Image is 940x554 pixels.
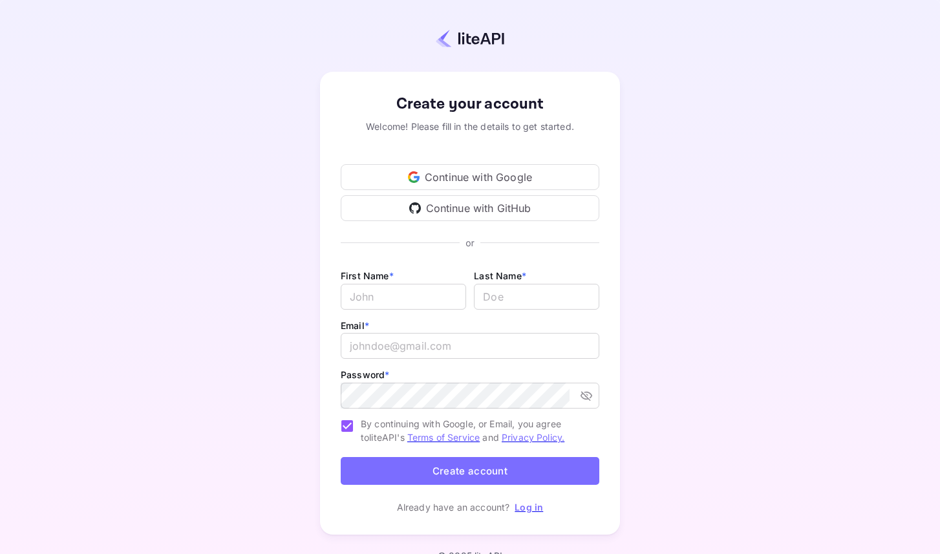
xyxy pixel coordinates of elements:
label: Email [341,320,369,331]
div: Continue with GitHub [341,195,599,221]
img: liteapi [436,29,504,48]
input: johndoe@gmail.com [341,333,599,359]
input: Doe [474,284,599,310]
div: Welcome! Please fill in the details to get started. [341,120,599,133]
p: Already have an account? [397,500,510,514]
div: Create your account [341,92,599,116]
label: First Name [341,270,394,281]
button: toggle password visibility [575,384,598,407]
div: Continue with Google [341,164,599,190]
label: Last Name [474,270,526,281]
input: John [341,284,466,310]
a: Terms of Service [407,432,480,443]
a: Privacy Policy. [502,432,564,443]
button: Create account [341,457,599,485]
a: Log in [515,502,543,513]
label: Password [341,369,389,380]
span: By continuing with Google, or Email, you agree to liteAPI's and [361,417,589,444]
